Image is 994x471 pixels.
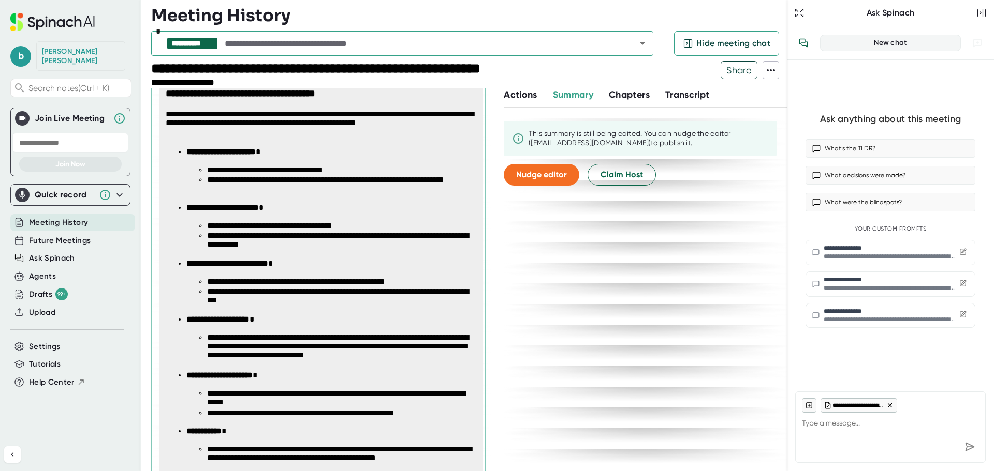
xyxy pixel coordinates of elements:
[553,89,593,100] span: Summary
[15,108,126,129] div: Join Live MeetingJoin Live Meeting
[806,139,975,158] button: What’s the TLDR?
[665,88,710,102] button: Transcript
[665,89,710,100] span: Transcript
[504,89,537,100] span: Actions
[29,288,68,300] div: Drafts
[29,288,68,300] button: Drafts 99+
[29,252,75,264] button: Ask Spinach
[4,446,21,463] button: Collapse sidebar
[529,129,768,147] div: This summary is still being edited. You can nudge the editor ([EMAIL_ADDRESS][DOMAIN_NAME]) to pu...
[806,193,975,211] button: What were the blindspots?
[793,33,814,53] button: View conversation history
[42,47,120,65] div: Brady Rowe
[29,376,75,388] span: Help Center
[19,157,122,172] button: Join Now
[10,46,31,67] span: b
[957,278,969,291] button: Edit custom prompt
[17,113,27,124] img: Join Live Meeting
[721,61,757,79] span: Share
[792,6,807,20] button: Expand to Ask Spinach page
[553,88,593,102] button: Summary
[827,38,954,48] div: New chat
[29,376,85,388] button: Help Center
[609,88,650,102] button: Chapters
[35,113,108,124] div: Join Live Meeting
[29,235,91,247] button: Future Meetings
[957,309,969,322] button: Edit custom prompt
[29,341,61,353] button: Settings
[601,169,643,181] span: Claim Host
[504,88,537,102] button: Actions
[957,246,969,259] button: Edit custom prompt
[28,83,128,93] span: Search notes (Ctrl + K)
[29,307,55,318] button: Upload
[609,89,650,100] span: Chapters
[807,8,974,18] div: Ask Spinach
[29,270,56,282] button: Agents
[806,225,975,233] div: Your Custom Prompts
[721,61,757,79] button: Share
[674,31,779,56] button: Hide meeting chat
[15,185,126,205] div: Quick record
[696,37,770,50] span: Hide meeting chat
[960,437,979,456] div: Send message
[151,6,290,25] h3: Meeting History
[55,160,85,169] span: Join Now
[35,190,94,200] div: Quick record
[516,170,567,179] span: Nudge editor
[974,6,989,20] button: Close conversation sidebar
[504,164,579,186] button: Nudge editor
[635,36,650,51] button: Open
[820,113,961,125] div: Ask anything about this meeting
[55,288,68,300] div: 99+
[29,217,88,229] button: Meeting History
[806,166,975,185] button: What decisions were made?
[588,164,656,186] button: Claim Host
[29,358,61,370] button: Tutorials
